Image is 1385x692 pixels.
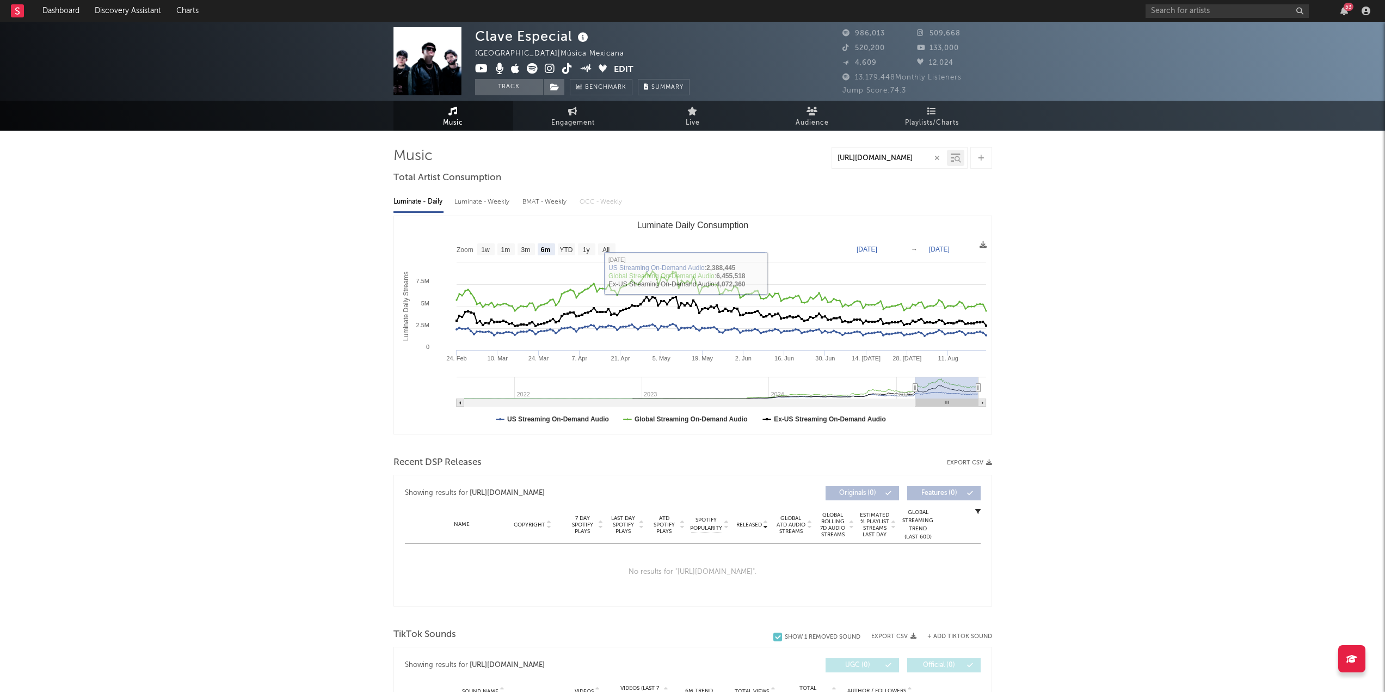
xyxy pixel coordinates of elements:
[481,246,490,254] text: 1w
[521,246,530,254] text: 3m
[691,355,713,362] text: 19. May
[638,79,690,95] button: Summary
[637,221,748,230] text: Luminate Daily Consumption
[513,101,633,131] a: Engagement
[852,355,881,362] text: 14. [DATE]
[690,516,722,532] span: Spotify Popularity
[570,79,632,95] a: Benchmark
[911,246,918,253] text: →
[842,87,906,94] span: Jump Score: 74.3
[938,355,958,362] text: 11. Aug
[443,117,463,130] span: Music
[929,246,950,253] text: [DATE]
[454,193,512,211] div: Luminate - Weekly
[826,486,899,500] button: Originals(0)
[501,246,510,254] text: 1m
[917,30,961,37] span: 509,668
[457,246,473,254] text: Zoom
[416,322,429,328] text: 2.5M
[507,415,609,423] text: US Streaming On-Demand Audio
[652,355,670,362] text: 5. May
[832,154,947,163] input: Search by song name or URL
[470,659,545,672] div: [URL][DOMAIN_NAME]
[917,45,959,52] span: 133,000
[634,415,747,423] text: Global Streaming On-Demand Audio
[815,355,835,362] text: 30. Jun
[842,59,877,66] span: 4,609
[833,662,883,669] span: UGC ( 0 )
[902,509,934,541] div: Global Streaming Trend (Last 60D)
[602,246,609,254] text: All
[776,515,806,535] span: Global ATD Audio Streams
[785,634,860,641] div: Show 1 Removed Sound
[421,300,429,307] text: 5M
[528,355,549,362] text: 24. Mar
[826,658,899,672] button: UGC(0)
[405,658,693,672] div: Showing results for
[582,246,589,254] text: 1y
[833,490,883,497] span: Originals ( 0 )
[470,487,545,500] div: [URL][DOMAIN_NAME]
[796,117,829,130] span: Audience
[487,355,508,362] text: 10. Mar
[753,101,872,131] a: Audience
[416,278,429,284] text: 7.5M
[402,272,410,341] text: Luminate Daily Streams
[611,355,630,362] text: 21. Apr
[650,515,679,535] span: ATD Spotify Plays
[892,355,921,362] text: 28. [DATE]
[475,79,543,95] button: Track
[842,45,885,52] span: 520,200
[914,490,964,497] span: Features ( 0 )
[568,515,597,535] span: 7 Day Spotify Plays
[686,117,700,130] span: Live
[614,63,633,77] button: Edit
[907,486,981,500] button: Features(0)
[609,515,638,535] span: Last Day Spotify Plays
[446,355,466,362] text: 24. Feb
[633,101,753,131] a: Live
[585,81,626,94] span: Benchmark
[551,117,595,130] span: Engagement
[914,662,964,669] span: Official ( 0 )
[427,520,498,529] div: Name
[394,216,992,434] svg: Luminate Daily Consumption
[927,634,992,640] button: + Add TikTok Sound
[871,633,916,640] button: Export CSV
[405,486,693,500] div: Showing results for
[522,193,569,211] div: BMAT - Weekly
[857,246,877,253] text: [DATE]
[393,628,456,641] span: TikTok Sounds
[907,658,981,672] button: Official(0)
[393,456,482,469] span: Recent DSP Releases
[917,59,953,66] span: 12,024
[860,512,890,538] span: Estimated % Playlist Streams Last Day
[872,101,992,131] a: Playlists/Charts
[393,101,513,131] a: Music
[735,355,751,362] text: 2. Jun
[559,246,573,254] text: YTD
[475,27,591,45] div: Clave Especial
[393,172,501,185] span: Total Artist Consumption
[1340,7,1348,15] button: 53
[571,355,587,362] text: 7. Apr
[947,460,992,466] button: Export CSV
[393,193,444,211] div: Luminate - Daily
[475,47,637,60] div: [GEOGRAPHIC_DATA] | Música Mexicana
[842,30,885,37] span: 986,013
[774,415,886,423] text: Ex-US Streaming On-Demand Audio
[1344,3,1353,11] div: 53
[905,117,959,130] span: Playlists/Charts
[540,246,550,254] text: 6m
[818,512,848,538] span: Global Rolling 7D Audio Streams
[842,74,962,81] span: 13,179,448 Monthly Listeners
[405,544,981,601] div: No results for " [URL][DOMAIN_NAME] ".
[774,355,794,362] text: 16. Jun
[736,522,762,528] span: Released
[1146,4,1309,18] input: Search for artists
[426,344,429,350] text: 0
[916,634,992,640] button: + Add TikTok Sound
[651,84,684,90] span: Summary
[514,522,545,528] span: Copyright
